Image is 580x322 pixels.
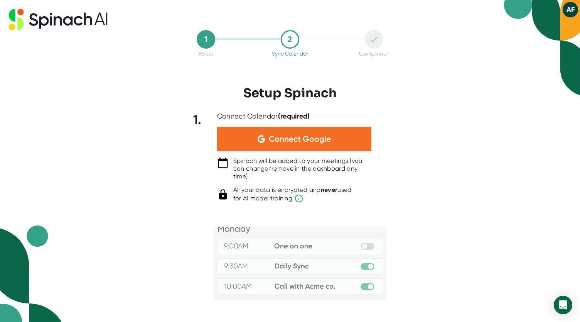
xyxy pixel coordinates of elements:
img: Aehbyd4JwY73AAAAAElFTkSuQmCC [258,135,265,143]
div: Open Intercom Messenger [554,296,572,314]
span: for AI model training [233,194,352,203]
div: Sync Calendar [272,51,308,57]
h3: Setup Spinach [243,86,337,100]
b: 1. [193,112,202,127]
div: 2 [281,30,299,49]
div: Connect Calendar [217,112,310,121]
div: 1 [197,30,215,49]
span: Connect Google [269,135,331,143]
div: About [198,51,213,57]
div: Spinach will be added to your meetings (you can change/remove in the dashboard any time) [233,157,371,180]
div: Use Spinach [359,51,389,57]
div: All your data is encrypted and used [233,186,352,203]
button: AF [563,2,578,17]
b: (required) [278,112,310,120]
b: never [321,186,338,193]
